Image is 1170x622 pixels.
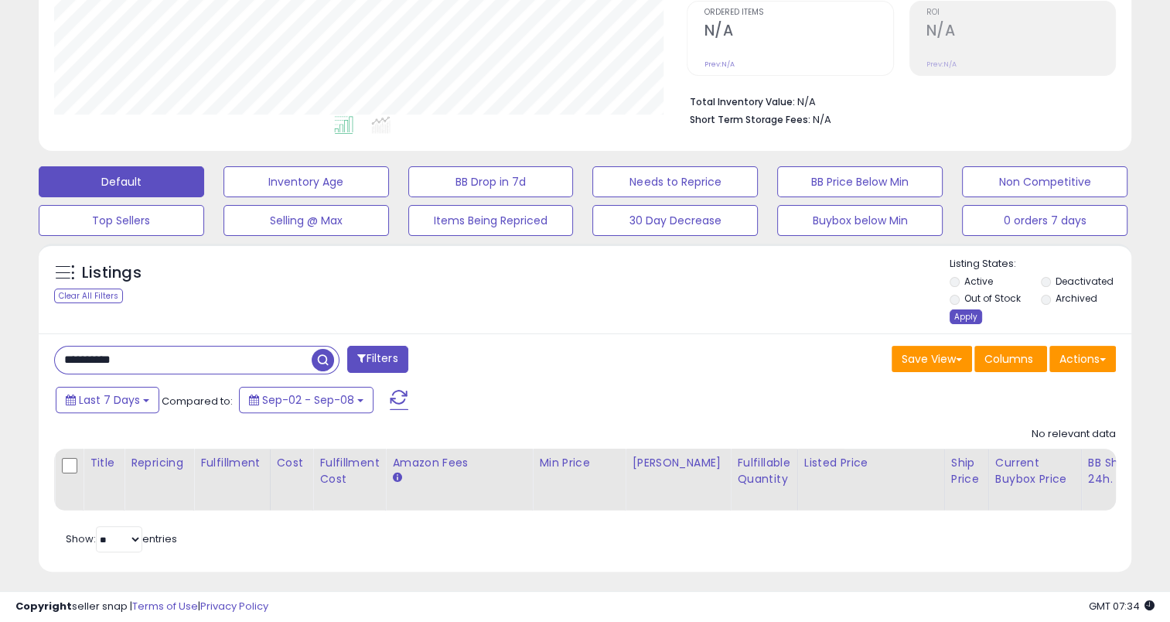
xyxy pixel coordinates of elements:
button: Columns [974,346,1047,372]
li: N/A [689,91,1104,110]
p: Listing States: [950,257,1131,272]
div: Fulfillable Quantity [737,455,790,487]
strong: Copyright [15,599,72,613]
div: Repricing [131,455,187,471]
a: Terms of Use [132,599,198,613]
div: BB Share 24h. [1088,455,1144,487]
h5: Listings [82,262,142,284]
span: 2025-09-16 07:34 GMT [1089,599,1155,613]
div: Amazon Fees [392,455,526,471]
div: No relevant data [1032,427,1116,442]
button: BB Drop in 7d [408,166,574,197]
div: Apply [950,309,982,324]
label: Deactivated [1056,275,1114,288]
small: Prev: N/A [704,60,734,69]
b: Total Inventory Value: [689,95,794,108]
div: Listed Price [804,455,938,471]
span: Sep-02 - Sep-08 [262,392,354,408]
small: Amazon Fees. [392,471,401,485]
button: 0 orders 7 days [962,205,1127,236]
div: Cost [277,455,307,471]
span: N/A [812,112,831,127]
button: Items Being Repriced [408,205,574,236]
div: [PERSON_NAME] [632,455,724,471]
button: Inventory Age [223,166,389,197]
button: Selling @ Max [223,205,389,236]
div: seller snap | | [15,600,268,614]
button: Actions [1049,346,1116,372]
div: Clear All Filters [54,289,123,303]
span: Last 7 Days [79,392,140,408]
button: Sep-02 - Sep-08 [239,387,374,413]
small: Prev: N/A [926,60,957,69]
label: Out of Stock [964,292,1021,305]
span: Ordered Items [704,9,892,17]
h2: N/A [704,22,892,43]
span: Show: entries [66,531,177,546]
button: Default [39,166,204,197]
div: Fulfillment Cost [319,455,379,487]
div: Min Price [539,455,619,471]
div: Fulfillment [200,455,263,471]
div: Ship Price [951,455,982,487]
h2: N/A [926,22,1115,43]
button: Non Competitive [962,166,1127,197]
div: Title [90,455,118,471]
button: BB Price Below Min [777,166,943,197]
a: Privacy Policy [200,599,268,613]
button: Needs to Reprice [592,166,758,197]
button: Top Sellers [39,205,204,236]
b: Short Term Storage Fees: [689,113,810,126]
span: ROI [926,9,1115,17]
label: Active [964,275,993,288]
label: Archived [1056,292,1097,305]
button: Save View [892,346,972,372]
span: Columns [984,351,1033,367]
div: Current Buybox Price [995,455,1075,487]
button: Last 7 Days [56,387,159,413]
button: 30 Day Decrease [592,205,758,236]
button: Buybox below Min [777,205,943,236]
span: Compared to: [162,394,233,408]
button: Filters [347,346,408,373]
